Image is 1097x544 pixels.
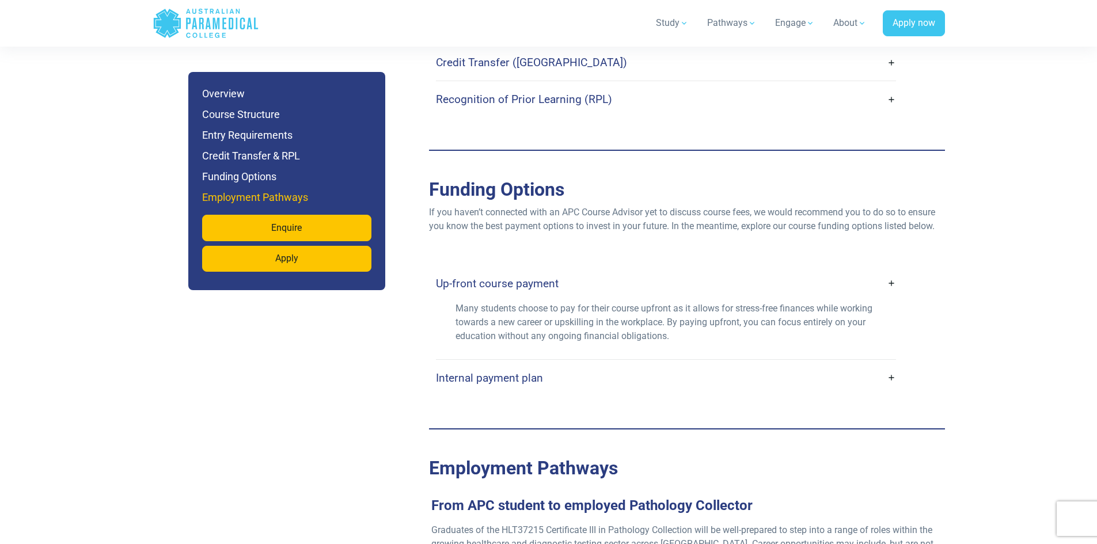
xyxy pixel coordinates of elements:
a: Recognition of Prior Learning (RPL) [436,86,896,113]
p: Many students choose to pay for their course upfront as it allows for stress-free finances while ... [455,302,876,343]
a: Internal payment plan [436,364,896,391]
a: About [826,7,874,39]
a: Credit Transfer ([GEOGRAPHIC_DATA]) [436,49,896,76]
h4: Internal payment plan [436,371,543,385]
h4: Up-front course payment [436,277,559,290]
h4: Recognition of Prior Learning (RPL) [436,93,612,106]
p: If you haven’t connected with an APC Course Advisor yet to discuss course fees, we would recommen... [429,206,945,233]
a: Apply now [883,10,945,37]
a: Study [649,7,696,39]
a: Engage [768,7,822,39]
h3: From APC student to employed Pathology Collector [424,497,940,514]
a: Pathways [700,7,764,39]
h4: Credit Transfer ([GEOGRAPHIC_DATA]) [436,56,627,69]
h2: Employment Pathways [429,457,945,479]
a: Australian Paramedical College [153,5,259,42]
a: Up-front course payment [436,270,896,297]
h2: Funding Options [429,178,945,200]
